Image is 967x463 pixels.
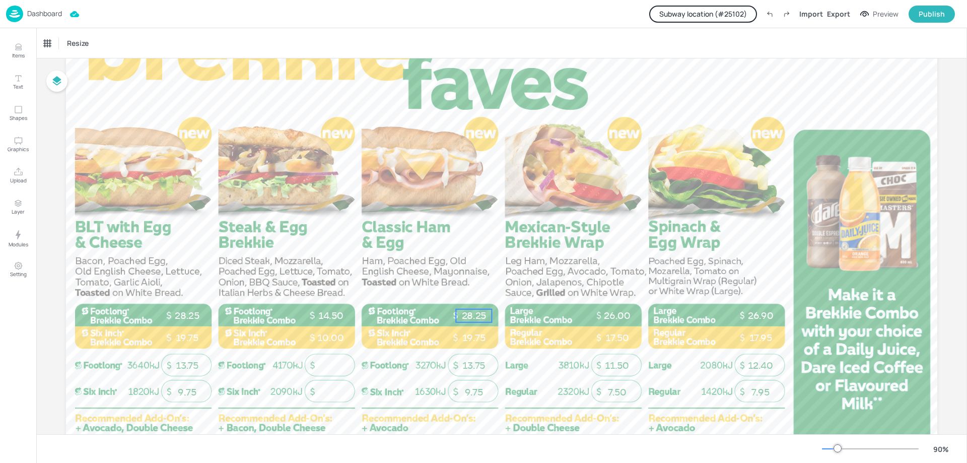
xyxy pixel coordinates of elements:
[465,386,483,398] span: 9.75
[751,386,769,398] span: 7.95
[169,309,205,322] p: 28.25
[873,9,899,20] div: Preview
[456,332,492,345] p: 19.75
[649,6,757,23] button: Subway location (#25102)
[743,332,779,345] p: 17.95
[456,309,492,322] p: 28.25
[27,10,62,17] p: Dashboard
[605,360,629,371] span: 11.50
[6,6,23,22] img: logo-86c26b7e.jpg
[743,309,779,322] p: 26.90
[799,9,823,19] div: Import
[778,6,795,23] label: Redo (Ctrl + Y)
[909,6,955,23] button: Publish
[169,332,205,345] p: 19.75
[608,386,627,398] span: 7.50
[761,6,778,23] label: Undo (Ctrl + Z)
[462,360,485,371] span: 13.75
[178,386,196,398] span: 9.75
[599,309,635,322] p: 26.00
[827,9,850,19] div: Export
[854,7,905,22] button: Preview
[748,360,773,371] span: 12.40
[599,332,635,345] p: 17.50
[176,360,198,371] span: 13.75
[929,444,953,454] div: 90 %
[65,38,91,48] span: Resize
[313,309,349,322] p: 14.50
[919,9,945,20] div: Publish
[313,332,349,345] p: 10.00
